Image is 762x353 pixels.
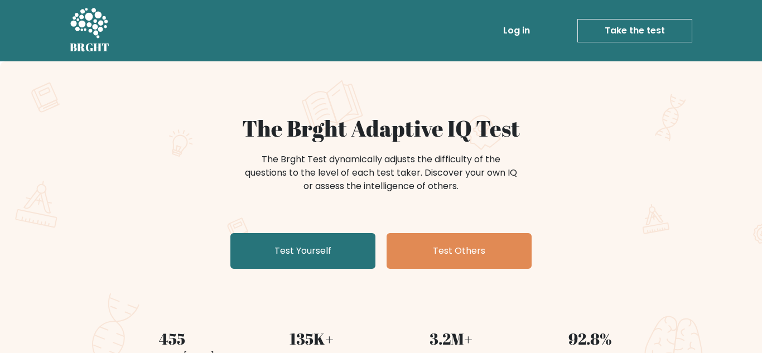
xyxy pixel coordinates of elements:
div: 135K+ [248,327,374,350]
h5: BRGHT [70,41,110,54]
a: Log in [499,20,534,42]
a: BRGHT [70,4,110,57]
a: Test Yourself [230,233,375,269]
h1: The Brght Adaptive IQ Test [109,115,653,142]
div: The Brght Test dynamically adjusts the difficulty of the questions to the level of each test take... [242,153,520,193]
a: Take the test [577,19,692,42]
div: 455 [109,327,235,350]
div: 3.2M+ [388,327,514,350]
a: Test Others [387,233,532,269]
div: 92.8% [527,327,653,350]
